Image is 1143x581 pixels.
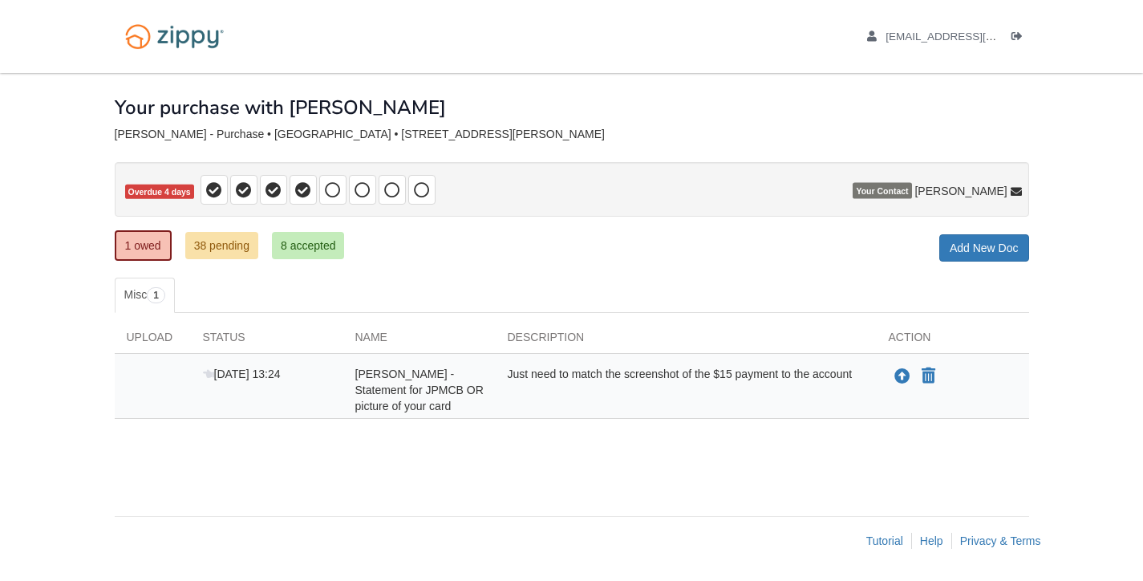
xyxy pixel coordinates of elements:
[877,329,1029,353] div: Action
[115,16,234,57] img: Logo
[920,367,937,386] button: Declare Julie Milburn -Statement for JPMCB OR picture of your card not applicable
[115,230,172,261] a: 1 owed
[496,329,877,353] div: Description
[355,368,484,412] span: [PERSON_NAME] -Statement for JPMCB OR picture of your card
[886,30,1069,43] span: juliemmilburn@gmail.com
[185,232,258,259] a: 38 pending
[115,128,1029,141] div: [PERSON_NAME] - Purchase • [GEOGRAPHIC_DATA] • [STREET_ADDRESS][PERSON_NAME]
[893,366,912,387] button: Upload Julie Milburn -Statement for JPMCB OR picture of your card
[939,234,1029,262] a: Add New Doc
[867,30,1070,47] a: edit profile
[191,329,343,353] div: Status
[115,329,191,353] div: Upload
[496,366,877,414] div: Just need to match the screenshot of the $15 payment to the account
[920,534,943,547] a: Help
[1011,30,1029,47] a: Log out
[147,287,165,303] span: 1
[914,183,1007,199] span: [PERSON_NAME]
[853,183,911,199] span: Your Contact
[866,534,903,547] a: Tutorial
[272,232,345,259] a: 8 accepted
[960,534,1041,547] a: Privacy & Terms
[125,185,194,200] span: Overdue 4 days
[343,329,496,353] div: Name
[115,278,175,313] a: Misc
[203,368,281,380] span: [DATE] 13:24
[115,97,446,118] h1: Your purchase with [PERSON_NAME]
